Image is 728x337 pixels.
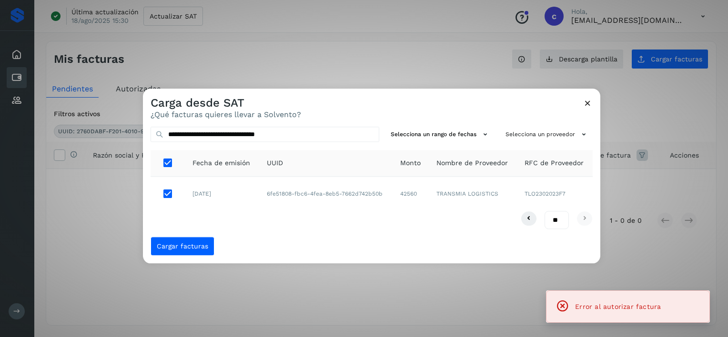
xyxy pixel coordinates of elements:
[502,127,593,142] button: Selecciona un proveedor
[387,127,494,142] button: Selecciona un rango de fechas
[517,177,593,211] td: TLO2302023F7
[429,177,517,211] td: TRANSMIA LOGISTICS
[575,303,661,310] span: Error al autorizar factura
[525,158,584,168] span: RFC de Proveedor
[185,177,259,211] td: [DATE]
[151,110,301,119] p: ¿Qué facturas quieres llevar a Solvento?
[400,158,421,168] span: Monto
[393,177,429,211] td: 42560
[436,158,508,168] span: Nombre de Proveedor
[192,158,250,168] span: Fecha de emisión
[151,237,214,256] button: Cargar facturas
[259,177,393,211] td: 6fe51808-fbc6-4fea-8eb5-7662d742b50b
[157,243,208,250] span: Cargar facturas
[151,96,301,110] h3: Carga desde SAT
[267,158,283,168] span: UUID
